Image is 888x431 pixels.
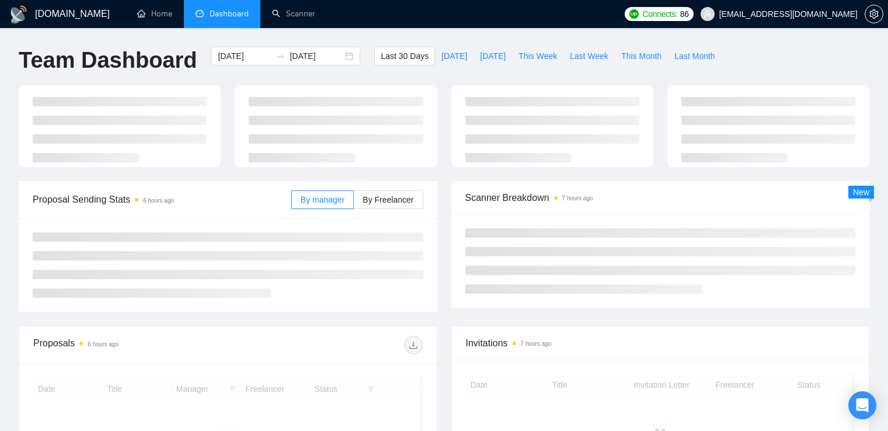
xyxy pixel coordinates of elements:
time: 6 hours ago [143,197,174,204]
img: logo [9,5,28,24]
img: upwork-logo.png [629,9,639,19]
span: By manager [301,195,344,204]
input: Start date [218,50,271,62]
button: Last 30 Days [374,47,435,65]
div: Open Intercom Messenger [848,391,876,419]
time: 7 hours ago [562,195,593,201]
span: [DATE] [480,50,506,62]
button: This Month [615,47,668,65]
a: homeHome [137,9,172,19]
button: This Week [512,47,563,65]
span: Dashboard [210,9,249,19]
span: dashboard [196,9,204,18]
span: [DATE] [441,50,467,62]
h1: Team Dashboard [19,47,197,74]
div: Proposals [33,336,228,354]
span: Last Month [674,50,715,62]
input: End date [290,50,343,62]
span: Last Week [570,50,608,62]
button: Last Week [563,47,615,65]
span: Connects: [642,8,677,20]
span: user [704,10,712,18]
span: This Month [621,50,661,62]
span: Last 30 Days [381,50,429,62]
span: Proposal Sending Stats [33,192,291,207]
span: By Freelancer [363,195,413,204]
button: [DATE] [473,47,512,65]
span: This Week [518,50,557,62]
span: to [276,51,285,61]
a: searchScanner [272,9,315,19]
span: swap-right [276,51,285,61]
span: 86 [680,8,689,20]
button: Last Month [668,47,721,65]
button: [DATE] [435,47,473,65]
time: 6 hours ago [88,341,119,347]
time: 7 hours ago [521,340,552,347]
span: Invitations [466,336,855,350]
a: setting [865,9,883,19]
span: Scanner Breakdown [465,190,856,205]
button: setting [865,5,883,23]
span: New [853,187,869,197]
